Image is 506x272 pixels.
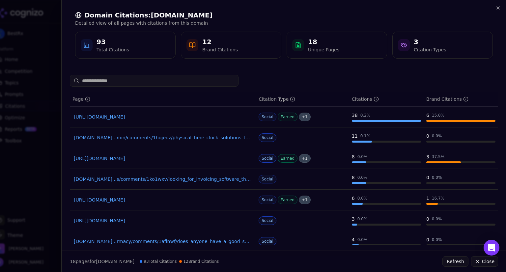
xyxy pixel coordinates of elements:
div: Brand Citations [202,46,238,53]
div: 8 [352,153,355,160]
div: 8 [352,174,355,181]
div: 11 [352,133,358,139]
span: Earned [278,196,297,204]
div: 0.0 % [432,175,442,180]
div: 0.0 % [432,237,442,242]
div: Unique Pages [308,46,339,53]
div: 12 [202,37,238,46]
span: 93 Total Citations [140,259,177,264]
div: 0 [426,236,429,243]
a: [URL][DOMAIN_NAME] [74,155,252,162]
span: Social [259,175,276,183]
span: Earned [278,154,297,163]
div: 0.0 % [357,196,368,201]
span: Social [259,196,276,204]
div: Page [72,96,90,102]
div: Citations [352,96,379,102]
div: 0.0 % [357,154,368,159]
div: 0.0 % [432,216,442,222]
div: 0.0 % [432,133,442,139]
a: [URL][DOMAIN_NAME] [74,197,252,203]
a: [URL][DOMAIN_NAME] [74,114,252,120]
div: 0 [426,133,429,139]
th: page [70,92,256,107]
div: 15.8 % [432,113,444,118]
div: 6 [352,195,355,202]
div: 18 [308,37,339,46]
span: Earned [278,113,297,121]
div: 0 [426,216,429,222]
div: Citation Types [414,46,446,53]
div: 0 [426,174,429,181]
th: citationTypes [256,92,349,107]
a: [URL][DOMAIN_NAME] [74,217,252,224]
div: 0.1 % [360,133,371,139]
th: totalCitationCount [349,92,424,107]
p: Detailed view of all pages with citations from this domain [75,20,493,26]
a: [DOMAIN_NAME]...s/comments/1ko1wxv/looking_for_invoicing_software_that_allows_us_to [74,176,252,182]
div: 3 [426,153,429,160]
th: brandCitationCount [424,92,498,107]
span: 12 Brand Citations [179,259,219,264]
div: 0.2 % [360,113,371,118]
span: Social [259,113,276,121]
div: 37.5 % [432,154,444,159]
span: Social [259,133,276,142]
div: Total Citations [97,46,129,53]
span: [DOMAIN_NAME] [96,259,134,264]
div: 93 [97,37,129,46]
span: + 1 [299,196,311,204]
button: Close [471,256,498,267]
h2: Domain Citations: [DOMAIN_NAME] [75,11,493,20]
div: 0.0 % [357,175,368,180]
span: + 1 [299,113,311,121]
p: page s for [70,258,134,265]
a: [DOMAIN_NAME]...rmacy/comments/1aflnwf/does_anyone_have_a_good_software_system_they [74,238,252,245]
span: + 1 [299,154,311,163]
span: Social [259,237,276,246]
a: [DOMAIN_NAME]...min/comments/1hqjeoz/physical_time_clock_solutions_that_arent_cloud [74,134,252,141]
div: 0.0 % [357,216,368,222]
div: 4 [352,236,355,243]
div: 0.0 % [357,237,368,242]
div: 3 [352,216,355,222]
div: 38 [352,112,358,119]
div: Citation Type [259,96,295,102]
div: 16.7 % [432,196,444,201]
span: Social [259,216,276,225]
span: Social [259,154,276,163]
div: 6 [426,112,429,119]
div: 3 [414,37,446,46]
div: Brand Citations [426,96,468,102]
div: 1 [426,195,429,202]
button: Refresh [442,256,468,267]
span: 18 [70,259,76,264]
